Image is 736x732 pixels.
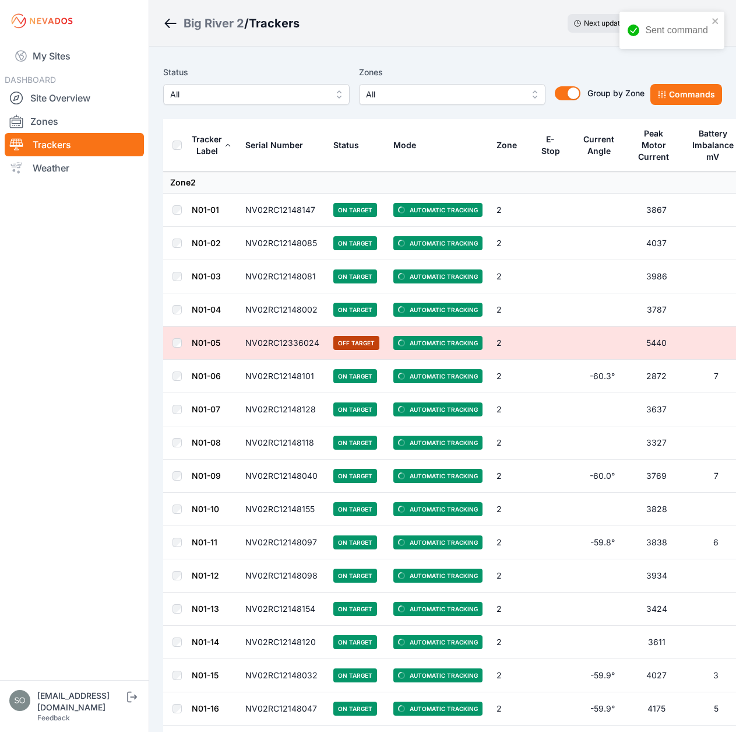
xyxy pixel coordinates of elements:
span: All [366,87,522,101]
td: 2 [490,360,533,393]
td: NV02RC12148098 [238,559,326,593]
a: N01-04 [192,304,221,314]
span: Automatic Tracking [393,668,483,682]
img: solvocc@solvenergy.com [9,690,30,711]
a: N01-02 [192,238,221,248]
a: N01-14 [192,637,219,647]
a: N01-15 [192,670,219,680]
a: N01-06 [192,371,221,381]
span: Automatic Tracking [393,336,483,350]
span: Automatic Tracking [393,203,483,217]
a: N01-11 [192,537,217,547]
a: Site Overview [5,86,144,110]
span: On Target [333,535,377,549]
td: -59.9° [575,659,629,692]
a: N01-16 [192,703,219,713]
label: Status [163,65,350,79]
button: Peak Motor Current [636,120,677,171]
span: Next update in [584,19,632,27]
span: On Target [333,436,377,450]
td: 3787 [629,293,684,327]
a: Trackers [5,133,144,156]
a: Big River 2 [184,15,244,31]
td: NV02RC12148047 [238,692,326,726]
button: Serial Number [245,131,312,159]
td: NV02RC12148081 [238,260,326,293]
td: 3327 [629,426,684,460]
span: Automatic Tracking [393,635,483,649]
td: 4027 [629,659,684,692]
td: 2 [490,526,533,559]
a: N01-09 [192,471,221,481]
td: 2 [490,659,533,692]
td: 3867 [629,194,684,227]
button: Zone [496,131,526,159]
div: Battery Imbalance mV [691,128,735,163]
td: 3769 [629,460,684,493]
span: Automatic Tracking [393,469,483,483]
td: 3838 [629,526,684,559]
td: NV02RC12148097 [238,526,326,559]
a: N01-05 [192,338,220,348]
span: Off Target [333,336,379,350]
td: 2 [490,692,533,726]
button: Status [333,131,368,159]
img: Nevados [9,12,75,30]
button: Commands [650,84,722,105]
td: NV02RC12148101 [238,360,326,393]
button: Tracker Label [192,125,231,165]
div: Mode [393,139,416,151]
span: On Target [333,303,377,317]
div: Sent command [645,23,708,37]
td: NV02RC12148120 [238,626,326,659]
span: Group by Zone [587,88,645,98]
span: Automatic Tracking [393,702,483,716]
td: 2 [490,493,533,526]
span: Automatic Tracking [393,502,483,516]
span: On Target [333,668,377,682]
td: 3828 [629,493,684,526]
td: -59.8° [575,526,629,559]
td: 2 [490,393,533,426]
td: NV02RC12148085 [238,227,326,260]
span: On Target [333,269,377,283]
td: 4037 [629,227,684,260]
td: NV02RC12148118 [238,426,326,460]
div: Peak Motor Current [636,128,671,163]
a: N01-13 [192,604,219,614]
span: Automatic Tracking [393,402,483,416]
a: Feedback [37,713,70,722]
div: Zone [496,139,517,151]
span: On Target [333,203,377,217]
button: E-Stop [540,125,568,165]
div: E-Stop [540,134,561,157]
span: On Target [333,369,377,383]
a: My Sites [5,42,144,70]
a: N01-08 [192,437,221,447]
td: 2 [490,426,533,460]
span: DASHBOARD [5,75,56,85]
td: 2 [490,460,533,493]
a: N01-03 [192,271,221,281]
span: On Target [333,602,377,616]
a: N01-10 [192,504,219,514]
a: N01-01 [192,205,219,215]
div: [EMAIL_ADDRESS][DOMAIN_NAME] [37,690,125,713]
span: All [170,87,326,101]
td: NV02RC12148155 [238,493,326,526]
div: Status [333,139,359,151]
a: Zones [5,110,144,133]
td: -60.3° [575,360,629,393]
td: 3424 [629,593,684,626]
td: 4175 [629,692,684,726]
span: On Target [333,402,377,416]
a: Weather [5,156,144,180]
span: Automatic Tracking [393,369,483,383]
nav: Breadcrumb [163,8,300,38]
span: On Target [333,502,377,516]
span: On Target [333,469,377,483]
label: Zones [359,65,545,79]
td: NV02RC12148002 [238,293,326,327]
span: Automatic Tracking [393,236,483,250]
td: NV02RC12148040 [238,460,326,493]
